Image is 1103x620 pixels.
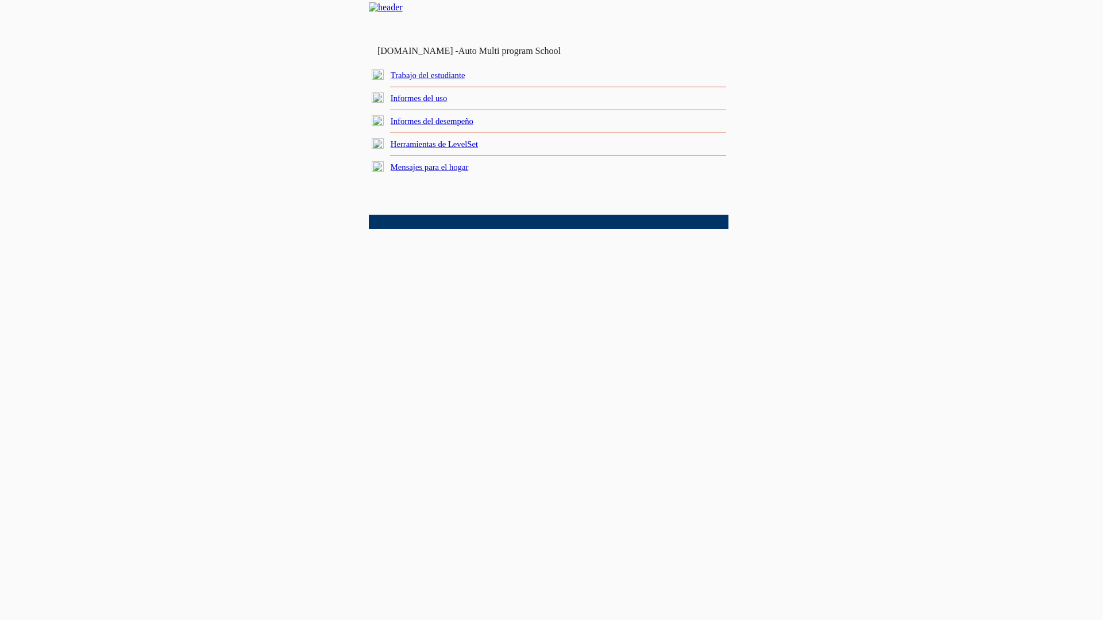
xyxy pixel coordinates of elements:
img: plus.gif [372,161,384,172]
img: plus.gif [372,69,384,80]
a: Informes del desempeño [391,117,473,126]
td: [DOMAIN_NAME] - [377,46,589,56]
nobr: Auto Multi program School [458,46,561,56]
a: Trabajo del estudiante [391,71,465,80]
img: plus.gif [372,92,384,103]
a: Informes del uso [391,94,448,103]
a: Herramientas de LevelSet [391,139,478,149]
a: Mensajes para el hogar [391,162,469,172]
img: plus.gif [372,138,384,149]
img: header [369,2,403,13]
img: plus.gif [372,115,384,126]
